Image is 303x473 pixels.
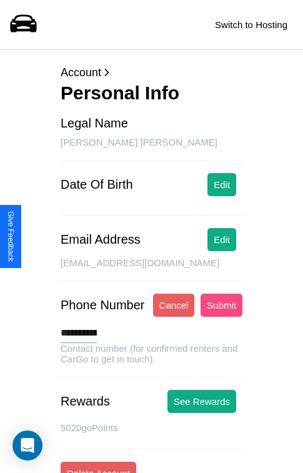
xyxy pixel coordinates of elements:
button: Edit [207,228,236,251]
p: 5020 goPoints [61,419,242,436]
div: Rewards [61,394,110,409]
button: Submit [201,294,242,317]
button: Switch to Hosting [209,13,294,36]
button: See Rewards [167,390,236,413]
button: Cancel [153,294,195,317]
div: Open Intercom Messenger [12,431,42,461]
button: Edit [207,173,236,196]
div: [EMAIL_ADDRESS][DOMAIN_NAME] [61,257,242,281]
div: Give Feedback [6,211,15,262]
div: Email Address [61,232,141,247]
div: Legal Name [61,116,128,131]
div: [PERSON_NAME] [PERSON_NAME] [61,137,242,161]
div: Date Of Birth [61,177,133,192]
p: Account [61,62,242,82]
div: Contact number (for confirmed renters and CarGo to get in touch). [61,343,242,377]
div: Phone Number [61,298,145,312]
h3: Personal Info [61,82,242,104]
